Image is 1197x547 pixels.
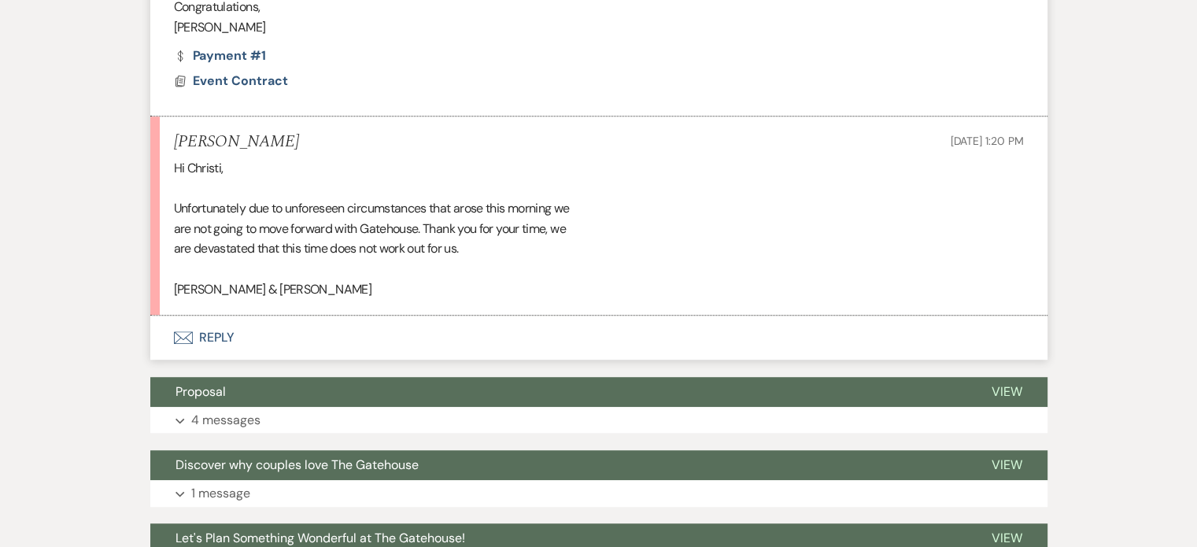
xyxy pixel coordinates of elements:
[950,134,1023,148] span: [DATE] 1:20 PM
[150,316,1047,360] button: Reply
[150,377,966,407] button: Proposal
[150,450,966,480] button: Discover why couples love The Gatehouse
[992,456,1022,473] span: View
[191,483,250,504] p: 1 message
[966,377,1047,407] button: View
[193,72,288,89] span: Event Contract
[174,158,1024,299] div: Hi Christi, Unfortunately due to unforeseen circumstances that arose this morning we are not goin...
[174,17,1024,38] p: [PERSON_NAME]
[191,410,260,431] p: 4 messages
[992,383,1022,400] span: View
[174,132,299,152] h5: [PERSON_NAME]
[966,450,1047,480] button: View
[174,50,266,62] a: Payment #1
[193,72,292,91] button: Event Contract
[150,480,1047,507] button: 1 message
[175,456,419,473] span: Discover why couples love The Gatehouse
[175,530,465,546] span: Let's Plan Something Wonderful at The Gatehouse!
[150,407,1047,434] button: 4 messages
[175,383,226,400] span: Proposal
[992,530,1022,546] span: View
